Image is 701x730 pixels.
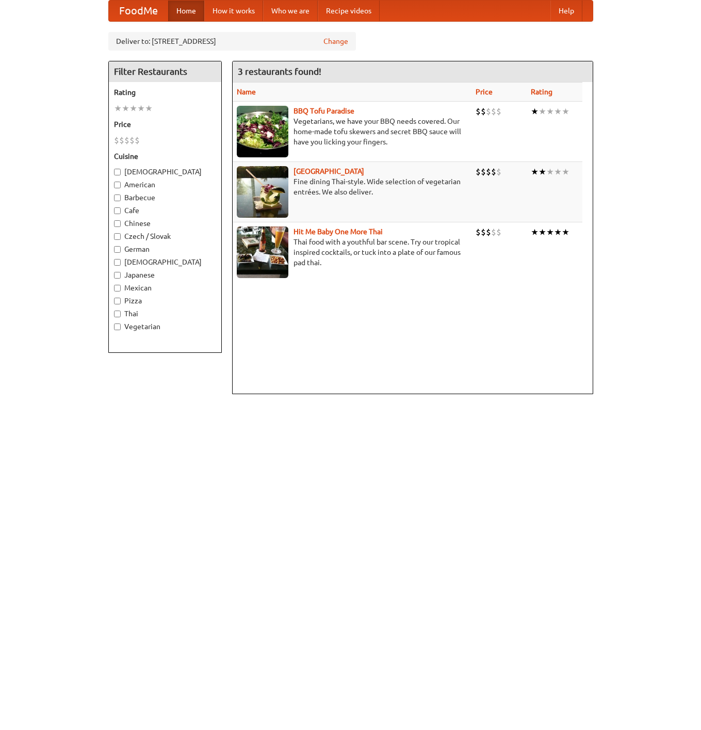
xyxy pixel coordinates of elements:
[114,272,121,279] input: Japanese
[496,106,501,117] li: $
[114,321,216,332] label: Vegetarian
[114,233,121,240] input: Czech / Slovak
[546,166,554,177] li: ★
[114,257,216,267] label: [DEMOGRAPHIC_DATA]
[237,226,288,278] img: babythai.jpg
[237,106,288,157] img: tofuparadise.jpg
[476,166,481,177] li: $
[109,1,168,21] a: FoodMe
[562,166,569,177] li: ★
[114,167,216,177] label: [DEMOGRAPHIC_DATA]
[237,116,468,147] p: Vegetarians, we have your BBQ needs covered. Our home-made tofu skewers and secret BBQ sauce will...
[114,180,216,190] label: American
[531,226,539,238] li: ★
[114,270,216,280] label: Japanese
[531,166,539,177] li: ★
[496,226,501,238] li: $
[476,226,481,238] li: $
[238,67,321,76] ng-pluralize: 3 restaurants found!
[481,226,486,238] li: $
[237,166,288,218] img: satay.jpg
[539,106,546,117] li: ★
[114,298,121,304] input: Pizza
[114,309,216,319] label: Thai
[129,135,135,146] li: $
[114,285,121,291] input: Mexican
[294,167,364,175] a: [GEOGRAPHIC_DATA]
[294,107,354,115] a: BBQ Tofu Paradise
[124,135,129,146] li: $
[491,226,496,238] li: $
[122,103,129,114] li: ★
[145,103,153,114] li: ★
[204,1,263,21] a: How it works
[237,237,468,268] p: Thai food with a youthful bar scene. Try our tropical inspired cocktails, or tuck into a plate of...
[263,1,318,21] a: Who we are
[114,182,121,188] input: American
[114,205,216,216] label: Cafe
[114,207,121,214] input: Cafe
[546,106,554,117] li: ★
[129,103,137,114] li: ★
[168,1,204,21] a: Home
[323,36,348,46] a: Change
[114,87,216,98] h5: Rating
[294,228,383,236] a: Hit Me Baby One More Thai
[114,244,216,254] label: German
[114,231,216,241] label: Czech / Slovak
[554,166,562,177] li: ★
[486,166,491,177] li: $
[554,226,562,238] li: ★
[114,311,121,317] input: Thai
[237,88,256,96] a: Name
[486,106,491,117] li: $
[109,61,221,82] h4: Filter Restaurants
[114,103,122,114] li: ★
[135,135,140,146] li: $
[481,106,486,117] li: $
[119,135,124,146] li: $
[114,296,216,306] label: Pizza
[137,103,145,114] li: ★
[539,226,546,238] li: ★
[550,1,582,21] a: Help
[114,246,121,253] input: German
[114,192,216,203] label: Barbecue
[562,226,569,238] li: ★
[114,194,121,201] input: Barbecue
[476,88,493,96] a: Price
[491,106,496,117] li: $
[114,169,121,175] input: [DEMOGRAPHIC_DATA]
[114,259,121,266] input: [DEMOGRAPHIC_DATA]
[531,106,539,117] li: ★
[114,151,216,161] h5: Cuisine
[539,166,546,177] li: ★
[237,176,468,197] p: Fine dining Thai-style. Wide selection of vegetarian entrées. We also deliver.
[481,166,486,177] li: $
[546,226,554,238] li: ★
[554,106,562,117] li: ★
[476,106,481,117] li: $
[114,135,119,146] li: $
[114,220,121,227] input: Chinese
[114,283,216,293] label: Mexican
[114,119,216,129] h5: Price
[114,323,121,330] input: Vegetarian
[108,32,356,51] div: Deliver to: [STREET_ADDRESS]
[531,88,552,96] a: Rating
[496,166,501,177] li: $
[114,218,216,229] label: Chinese
[318,1,380,21] a: Recipe videos
[491,166,496,177] li: $
[486,226,491,238] li: $
[562,106,569,117] li: ★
